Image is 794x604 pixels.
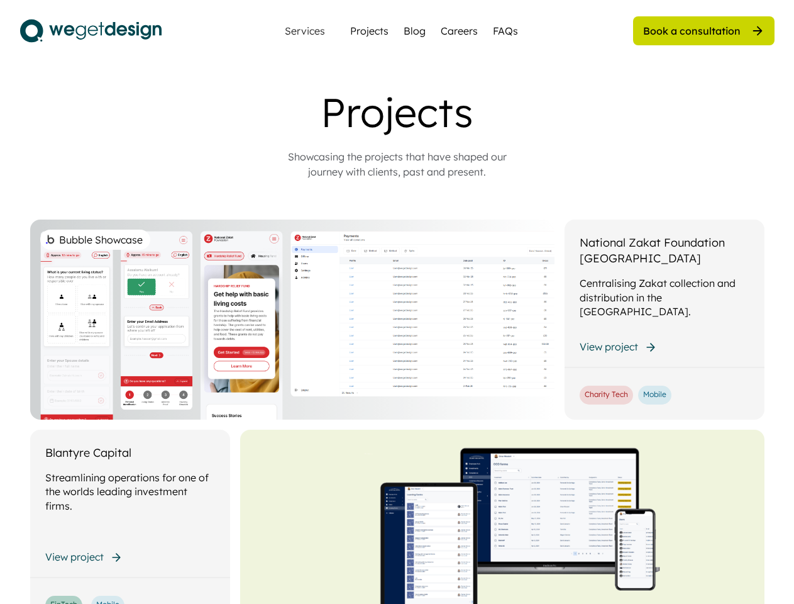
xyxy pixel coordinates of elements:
img: logo.svg [20,15,162,47]
img: bubble%201.png [45,233,55,245]
div: Projects [146,88,649,137]
div: Bubble Showcase [59,232,143,247]
div: Centralising Zakat collection and distribution in the [GEOGRAPHIC_DATA]. [580,276,749,318]
div: National Zakat Foundation [GEOGRAPHIC_DATA] [580,235,749,266]
div: View project [45,550,104,564]
div: Streamlining operations for one of the worlds leading investment firms. [45,471,215,513]
a: FAQs [493,23,518,38]
a: Blog [404,23,426,38]
a: Projects [350,23,389,38]
a: Careers [441,23,478,38]
div: View project [580,340,638,354]
div: Book a consultation [643,24,741,38]
div: Charity Tech [585,389,628,400]
div: Services [280,26,330,36]
div: Mobile [643,389,666,400]
div: Blantyre Capital [45,445,131,461]
div: Showcasing the projects that have shaped our journey with clients, past and present. [272,149,523,179]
